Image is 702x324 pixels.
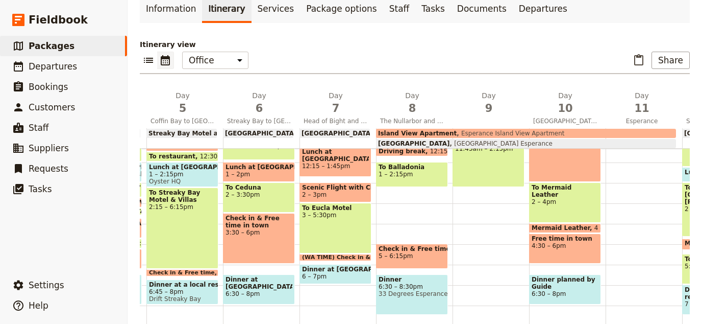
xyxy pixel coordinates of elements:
[379,276,445,283] span: Dinner
[225,184,292,191] span: To Ceduna
[532,290,598,297] span: 6:30 – 8pm
[29,123,49,133] span: Staff
[376,244,448,269] div: Check in & Free time5 – 6:15pm
[379,245,445,252] span: Check in & Free time
[302,184,369,191] span: Scenic Flight with Chinta
[149,295,216,303] span: Drift Streaky Bay
[376,274,448,315] div: Dinner6:30 – 8:30pm33 Degrees Esperance
[146,162,218,187] div: Lunch at [GEOGRAPHIC_DATA]1 – 2:15pmOyster HQ
[149,270,219,276] span: Check in & Free time
[529,90,606,128] button: Day10[GEOGRAPHIC_DATA]
[146,117,219,125] span: Coffin Bay to [GEOGRAPHIC_DATA]
[532,198,598,205] span: 2 – 4pm
[450,140,553,147] span: [GEOGRAPHIC_DATA] Esperance
[457,130,564,137] span: Esperance Island View Apartment
[149,189,216,203] span: To Streaky Bay Motel & Villas
[225,171,250,178] span: 1 – 2pm
[532,276,598,290] span: Dinner planned by Guide
[304,90,368,116] h2: Day
[149,164,216,171] span: Lunch at [GEOGRAPHIC_DATA]
[146,90,223,128] button: Day5Coffin Bay to [GEOGRAPHIC_DATA]
[149,203,216,211] span: 2:15 – 6:15pm
[29,280,64,290] span: Settings
[225,276,292,290] span: Dinner at [GEOGRAPHIC_DATA]
[302,204,369,212] span: To Eucla Motel
[533,90,597,116] h2: Day
[532,224,594,232] span: Mermaid Leather
[29,143,69,153] span: Suppliers
[532,184,598,198] span: To Mermaid Leather
[379,164,445,171] span: To Balladonia
[299,182,371,202] div: Scenic Flight with Chinta2 – 3pm
[29,41,74,51] span: Packages
[227,90,291,116] h2: Day
[223,182,295,213] div: To Ceduna2 – 3:30pm
[149,171,216,178] span: 1 – 2:15pm
[376,90,453,128] button: Day8The Nullarbor and Esperance
[29,102,75,112] span: Customers
[157,52,174,69] button: Calendar view
[200,153,238,160] span: 12:30 – 1pm
[379,283,445,290] span: 6:30 – 8:30pm
[457,101,521,116] span: 9
[299,264,371,284] div: Dinner at [GEOGRAPHIC_DATA]6 – 7pm
[29,61,77,72] span: Departures
[225,290,292,297] span: 6:30 – 8pm
[223,162,295,182] div: Lunch at [GEOGRAPHIC_DATA]1 – 2pm
[146,152,218,161] div: To restaurant12:30 – 1pm
[302,191,327,198] span: 2 – 3pm
[223,90,299,128] button: Day6Streaky Bay to [GEOGRAPHIC_DATA]
[302,254,407,261] span: (WA TIME) Check in & Free time
[630,52,647,69] button: Paste itinerary item
[227,101,291,116] span: 6
[225,164,292,171] span: Lunch at [GEOGRAPHIC_DATA]
[378,140,450,147] span: [GEOGRAPHIC_DATA]
[29,12,88,28] span: Fieldbook
[610,90,674,116] h2: Day
[533,101,597,116] span: 10
[299,254,371,261] div: (WA TIME) Check in & Free time
[302,163,369,170] span: 12:15 – 1:45pm
[225,130,297,137] span: [GEOGRAPHIC_DATA]
[223,213,295,264] div: Check in & Free time in town3:30 – 6pm
[223,274,295,305] div: Dinner at [GEOGRAPHIC_DATA]6:30 – 8pm
[532,235,598,242] span: Free time in town
[304,101,368,116] span: 7
[532,242,598,249] span: 4:30 – 6pm
[302,266,369,273] span: Dinner at [GEOGRAPHIC_DATA]
[140,52,157,69] button: List view
[376,139,676,148] div: [GEOGRAPHIC_DATA][GEOGRAPHIC_DATA] Esperance
[151,101,215,116] span: 5
[529,117,601,125] span: [GEOGRAPHIC_DATA]
[302,273,327,280] span: 6 – 7pm
[302,148,369,163] span: Lunch at [GEOGRAPHIC_DATA]
[455,145,522,152] span: 11:45am – 2:15pm
[529,182,601,223] div: To Mermaid Leather2 – 4pm
[379,148,430,155] span: Driving break
[225,215,292,229] span: Check in & Free time in town
[376,162,448,187] div: To Balladonia1 – 2:15pm
[453,90,529,120] button: Day9
[302,212,369,219] span: 3 – 5:30pm
[149,281,216,288] span: Dinner at a local restaurant
[379,171,445,178] span: 1 – 2:15pm
[299,90,376,128] button: Day7Head of Bight and the Nullarbor
[149,153,200,160] span: To restaurant
[529,234,601,264] div: Free time in town4:30 – 6pm
[149,178,216,185] span: Oyster HQ
[146,280,218,305] div: Dinner at a local restaurant6:45 – 8pmDrift Streaky Bay
[29,300,48,311] span: Help
[453,136,524,187] div: To Esperance11:45am – 2:15pm
[430,148,482,155] span: 12:15 – 12:45pm
[378,130,457,137] span: Island View Apartment
[299,129,370,138] div: [GEOGRAPHIC_DATA]
[225,229,292,236] span: 3:30 – 6pm
[376,147,448,156] div: Driving break12:15 – 12:45pm
[379,290,445,297] span: 33 Degrees Esperance
[376,117,448,125] span: The Nullarbor and Esperance
[379,252,445,260] span: 5 – 6:15pm
[380,101,444,116] span: 8
[149,288,216,295] span: 6:45 – 8pm
[29,164,68,174] span: Requests
[610,101,674,116] span: 11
